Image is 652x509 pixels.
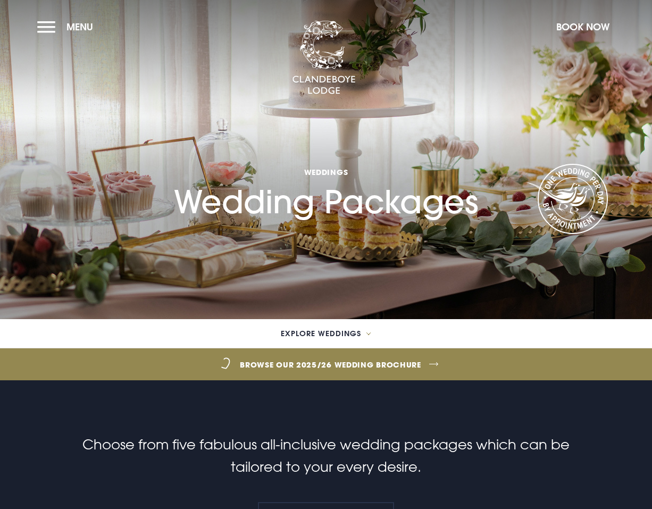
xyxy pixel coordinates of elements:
[174,104,478,220] h1: Wedding Packages
[174,167,478,177] span: Weddings
[292,21,356,95] img: Clandeboye Lodge
[73,433,579,478] p: Choose from five fabulous all-inclusive wedding packages which can be tailored to your every desire.
[551,15,615,38] button: Book Now
[281,330,361,337] span: Explore Weddings
[37,15,98,38] button: Menu
[66,21,93,33] span: Menu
